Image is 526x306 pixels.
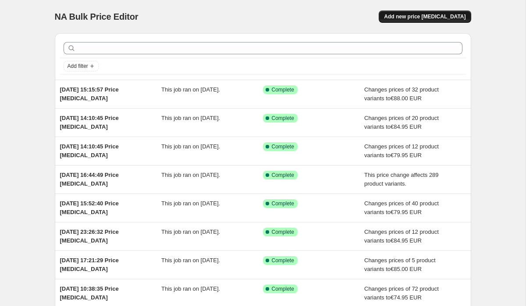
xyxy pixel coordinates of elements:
[391,123,422,130] span: €84.95 EUR
[272,229,294,236] span: Complete
[391,294,422,301] span: €74.95 EUR
[272,143,294,150] span: Complete
[60,143,119,158] span: [DATE] 14:10:45 Price [MEDICAL_DATA]
[60,257,119,272] span: [DATE] 17:21:29 Price [MEDICAL_DATA]
[64,61,99,71] button: Add filter
[384,13,466,20] span: Add new price [MEDICAL_DATA]
[272,285,294,292] span: Complete
[68,63,88,70] span: Add filter
[391,237,422,244] span: €84.95 EUR
[364,143,439,158] span: Changes prices of 12 product variants to
[364,115,439,130] span: Changes prices of 20 product variants to
[161,115,220,121] span: This job ran on [DATE].
[364,200,439,215] span: Changes prices of 40 product variants to
[272,86,294,93] span: Complete
[161,285,220,292] span: This job ran on [DATE].
[161,143,220,150] span: This job ran on [DATE].
[60,285,119,301] span: [DATE] 10:38:35 Price [MEDICAL_DATA]
[391,266,422,272] span: €85.00 EUR
[379,11,471,23] button: Add new price [MEDICAL_DATA]
[364,86,439,102] span: Changes prices of 32 product variants to
[272,257,294,264] span: Complete
[391,209,422,215] span: €79.95 EUR
[60,115,119,130] span: [DATE] 14:10:45 Price [MEDICAL_DATA]
[364,229,439,244] span: Changes prices of 12 product variants to
[161,172,220,178] span: This job ran on [DATE].
[364,285,439,301] span: Changes prices of 72 product variants to
[364,257,436,272] span: Changes prices of 5 product variants to
[60,229,119,244] span: [DATE] 23:26:32 Price [MEDICAL_DATA]
[60,200,119,215] span: [DATE] 15:52:40 Price [MEDICAL_DATA]
[161,86,220,93] span: This job ran on [DATE].
[60,172,119,187] span: [DATE] 16:44:49 Price [MEDICAL_DATA]
[272,200,294,207] span: Complete
[391,95,422,102] span: €88.00 EUR
[60,86,119,102] span: [DATE] 15:15:57 Price [MEDICAL_DATA]
[391,152,422,158] span: €79.95 EUR
[161,229,220,235] span: This job ran on [DATE].
[161,200,220,207] span: This job ran on [DATE].
[364,172,439,187] span: This price change affects 289 product variants.
[272,172,294,179] span: Complete
[161,257,220,264] span: This job ran on [DATE].
[55,12,139,21] span: NA Bulk Price Editor
[272,115,294,122] span: Complete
